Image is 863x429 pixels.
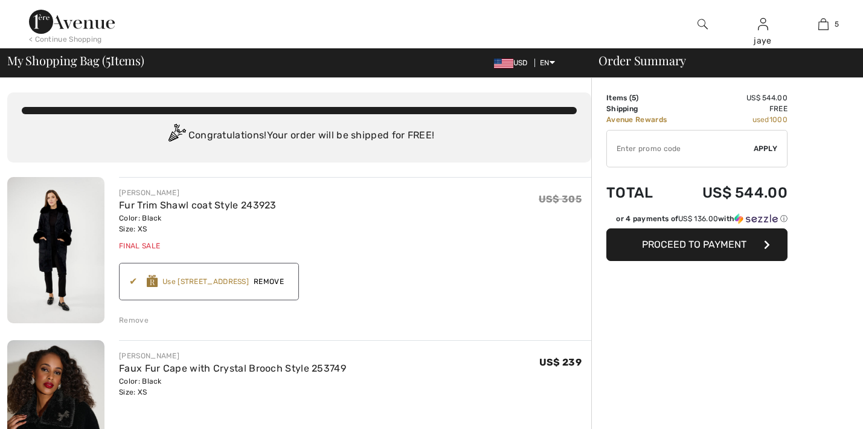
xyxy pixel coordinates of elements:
[119,315,149,326] div: Remove
[539,193,582,205] span: US$ 305
[119,213,277,234] div: Color: Black Size: XS
[539,356,582,368] span: US$ 239
[769,115,788,124] span: 1000
[758,18,768,30] a: Sign In
[22,124,577,148] div: Congratulations! Your order will be shipped for FREE!
[119,187,277,198] div: [PERSON_NAME]
[129,274,147,289] div: ✔
[606,114,682,125] td: Avenue Rewards
[606,92,682,103] td: Items ( )
[606,172,682,213] td: Total
[682,172,788,213] td: US$ 544.00
[733,34,792,47] div: jaye
[7,177,104,323] img: Fur Trim Shawl coat Style 243923
[106,51,111,67] span: 5
[606,103,682,114] td: Shipping
[119,363,346,374] a: Faux Fur Cape with Crystal Brooch Style 253749
[7,54,144,66] span: My Shopping Bag ( Items)
[818,17,829,31] img: My Bag
[494,59,533,67] span: USD
[616,213,788,224] div: or 4 payments of with
[540,59,555,67] span: EN
[758,17,768,31] img: My Info
[29,34,102,45] div: < Continue Shopping
[682,114,788,125] td: used
[162,276,249,287] div: Use [STREET_ADDRESS]
[642,239,746,250] span: Proceed to Payment
[29,10,115,34] img: 1ère Avenue
[606,228,788,261] button: Proceed to Payment
[632,94,636,102] span: 5
[606,213,788,228] div: or 4 payments ofUS$ 136.00withSezzle Click to learn more about Sezzle
[164,124,188,148] img: Congratulation2.svg
[678,214,718,223] span: US$ 136.00
[754,143,778,154] span: Apply
[147,275,158,287] img: Reward-Logo.svg
[698,17,708,31] img: search the website
[119,376,346,398] div: Color: Black Size: XS
[835,19,839,30] span: 5
[682,92,788,103] td: US$ 544.00
[249,276,289,287] span: Remove
[682,103,788,114] td: Free
[119,350,346,361] div: [PERSON_NAME]
[734,213,778,224] img: Sezzle
[119,240,277,251] div: Final Sale
[494,59,513,68] img: US Dollar
[119,199,277,211] a: Fur Trim Shawl coat Style 243923
[794,17,853,31] a: 5
[607,131,754,167] input: Promo code
[584,54,856,66] div: Order Summary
